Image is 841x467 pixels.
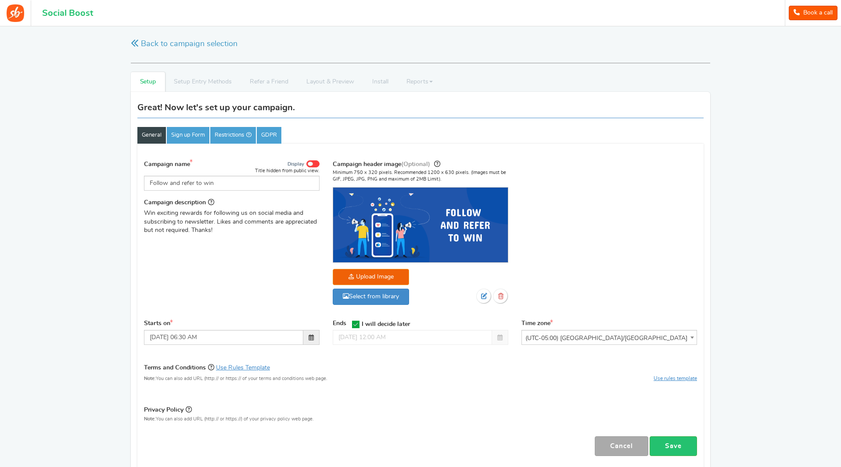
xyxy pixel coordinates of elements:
[144,376,327,381] small: You can also add URL (http:// or https:// of your terms and conditions web page.
[144,197,214,207] label: Campaign description
[144,362,270,373] label: Terms and Conditions
[654,376,697,381] a: Use rules template
[521,319,553,328] label: Time zone
[137,103,295,112] h3: Great! Now let's set up your campaign.
[7,4,24,22] img: Social Boost
[257,127,281,144] a: GDPR
[144,416,314,421] small: You can also add URL (http:// or https://) of your privacy policy web page.
[216,365,270,371] a: Use Rules Template
[144,319,173,328] label: Starts on
[144,159,195,169] label: Campaign name
[362,321,410,327] span: I will decide later
[789,6,837,20] a: Book a call
[650,436,697,456] a: Save
[521,330,697,345] span: (UTC-05:00) America/Chicago
[333,169,508,183] p: Minimum 750 x 320 pixels. Recommended 1200 x 630 pixels. (Images must be GIF, JPEG, JPG, PNG and ...
[42,8,93,18] h1: Social Boost
[333,289,409,305] a: Select from library
[131,72,165,92] a: Setup
[401,161,430,167] span: (Optional)
[167,127,209,144] a: Sign up Form
[210,127,256,144] a: Restrictions
[144,416,156,421] b: Note:
[186,406,192,413] span: Enter the Privacy Policy URL or text
[333,319,346,328] label: Ends
[208,199,214,206] span: Description provides users with more information about your campaign. Mention details about the p...
[595,436,648,456] a: Cancel
[288,161,304,167] span: Display
[333,159,440,169] label: Campaign header image
[144,376,156,381] b: Note:
[131,39,237,50] a: Back to campaign selection
[144,209,320,235] p: Win exciting rewards for following us on social media and subscribing to newsletter. Likes and co...
[208,364,214,371] span: Enter the Terms and Conditions of your campaign
[522,330,697,346] span: (UTC-05:00) America/Chicago
[434,160,440,167] span: This image will be displayed as header image for your campaign. Preview & change this image at an...
[144,405,192,415] label: Privacy Policy
[255,167,320,174] div: Title hidden from public view.
[137,127,166,144] a: General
